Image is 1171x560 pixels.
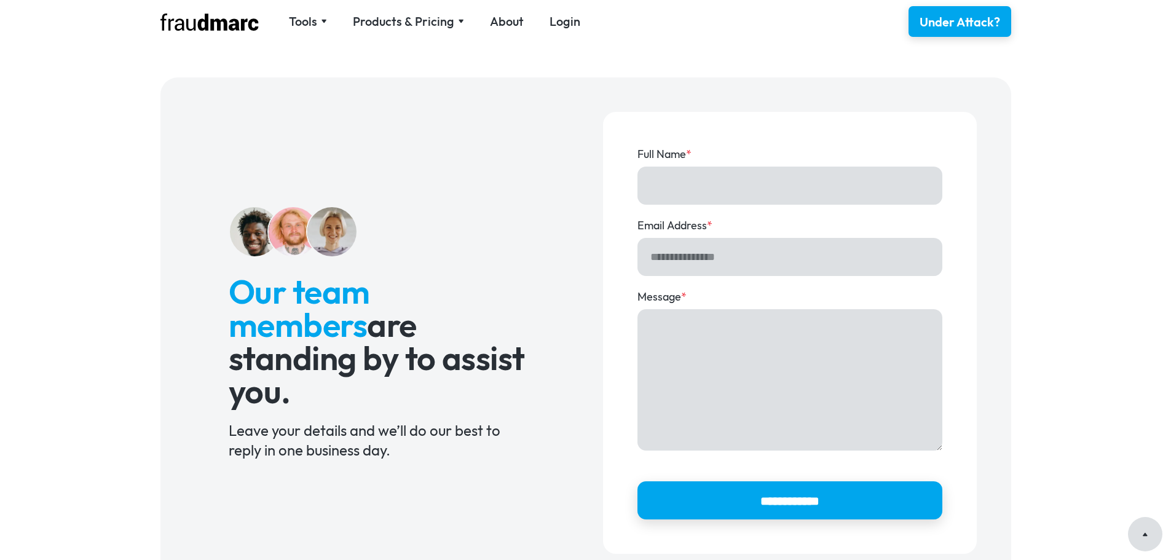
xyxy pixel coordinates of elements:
a: Under Attack? [909,6,1011,37]
div: Under Attack? [920,14,1000,31]
label: Message [637,289,942,305]
label: Full Name [637,146,942,162]
span: Our team members [229,270,370,345]
h2: are standing by to assist you. [229,275,534,408]
a: About [490,13,524,30]
a: Login [550,13,580,30]
label: Email Address [637,218,942,234]
div: Tools [289,13,317,30]
div: Products & Pricing [353,13,454,30]
div: Leave your details and we’ll do our best to reply in one business day. [229,420,534,460]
